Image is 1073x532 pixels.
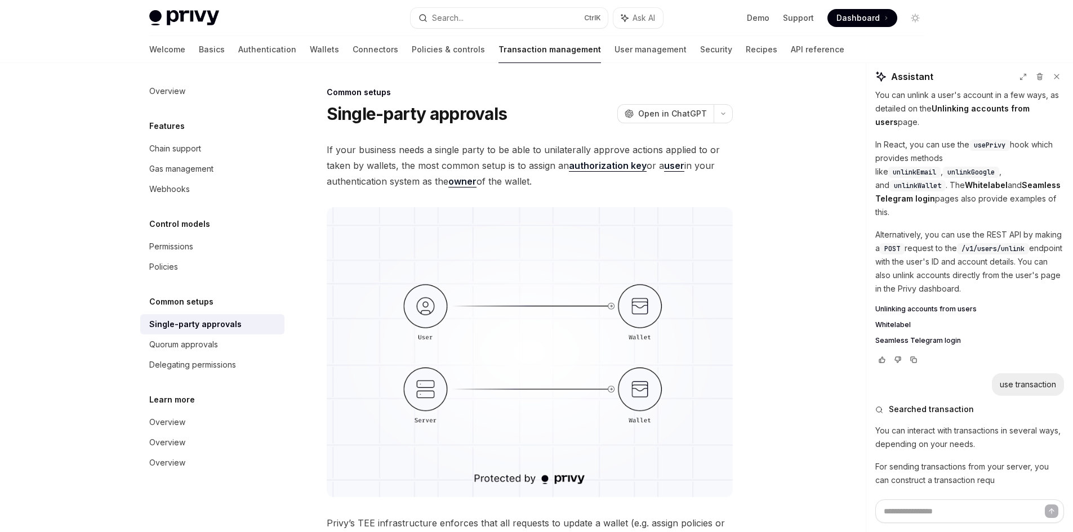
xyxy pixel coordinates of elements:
[700,36,732,63] a: Security
[633,12,655,24] span: Ask AI
[947,168,995,177] span: unlinkGoogle
[827,9,897,27] a: Dashboard
[875,305,977,314] span: Unlinking accounts from users
[353,36,398,63] a: Connectors
[149,456,185,470] div: Overview
[149,240,193,253] div: Permissions
[140,355,284,375] a: Delegating permissions
[875,305,1064,314] a: Unlinking accounts from users
[432,11,464,25] div: Search...
[448,176,477,187] a: owner
[327,104,507,124] h1: Single-party approvals
[875,228,1064,296] p: Alternatively, you can use the REST API by making a request to the endpoint with the user's ID an...
[875,104,1030,127] strong: Unlinking accounts from users
[893,168,936,177] span: unlinkEmail
[894,181,941,190] span: unlinkWallet
[875,336,1064,345] a: Seamless Telegram login
[411,8,608,28] button: Search...CtrlK
[149,338,218,351] div: Quorum approvals
[875,404,1064,415] button: Searched transaction
[149,415,185,429] div: Overview
[140,81,284,101] a: Overview
[149,217,210,231] h5: Control models
[791,36,844,63] a: API reference
[875,180,1061,203] strong: Seamless Telegram login
[140,138,284,159] a: Chain support
[891,70,933,83] span: Assistant
[149,84,185,98] div: Overview
[569,160,647,172] a: authorization key
[149,260,178,274] div: Policies
[875,320,911,329] span: Whitelabel
[140,314,284,334] a: Single-party approvals
[746,36,777,63] a: Recipes
[1000,379,1056,390] div: use transaction
[613,8,663,28] button: Ask AI
[149,142,201,155] div: Chain support
[310,36,339,63] a: Wallets
[140,179,284,199] a: Webhooks
[836,12,880,24] span: Dashboard
[238,36,296,63] a: Authentication
[974,141,1005,150] span: usePrivy
[149,162,213,176] div: Gas management
[906,9,924,27] button: Toggle dark mode
[327,142,733,189] span: If your business needs a single party to be able to unilaterally approve actions applied to or ta...
[140,236,284,257] a: Permissions
[140,432,284,453] a: Overview
[884,244,900,253] span: POST
[889,404,974,415] span: Searched transaction
[961,244,1025,253] span: /v1/users/unlink
[965,180,1008,190] strong: Whitelabel
[747,12,769,24] a: Demo
[149,393,195,406] h5: Learn more
[617,104,714,123] button: Open in ChatGPT
[149,436,185,449] div: Overview
[584,14,601,23] span: Ctrl K
[638,108,707,119] span: Open in ChatGPT
[140,334,284,355] a: Quorum approvals
[875,424,1064,451] p: You can interact with transactions in several ways, depending on your needs.
[783,12,814,24] a: Support
[140,159,284,179] a: Gas management
[875,460,1064,487] p: For sending transactions from your server, you can construct a transaction requ
[149,36,185,63] a: Welcome
[149,295,213,309] h5: Common setups
[199,36,225,63] a: Basics
[140,453,284,473] a: Overview
[140,412,284,432] a: Overview
[664,160,684,172] a: user
[149,358,236,372] div: Delegating permissions
[875,88,1064,129] p: You can unlink a user's account in a few ways, as detailed on the page.
[327,207,733,497] img: single party approval
[412,36,485,63] a: Policies & controls
[327,87,733,98] div: Common setups
[149,119,185,133] h5: Features
[140,257,284,277] a: Policies
[1045,504,1058,518] button: Send message
[875,138,1064,219] p: In React, you can use the hook which provides methods like , , and . The and pages also provide e...
[149,10,219,26] img: light logo
[615,36,687,63] a: User management
[149,318,242,331] div: Single-party approvals
[498,36,601,63] a: Transaction management
[149,182,190,196] div: Webhooks
[875,320,1064,329] a: Whitelabel
[875,336,961,345] span: Seamless Telegram login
